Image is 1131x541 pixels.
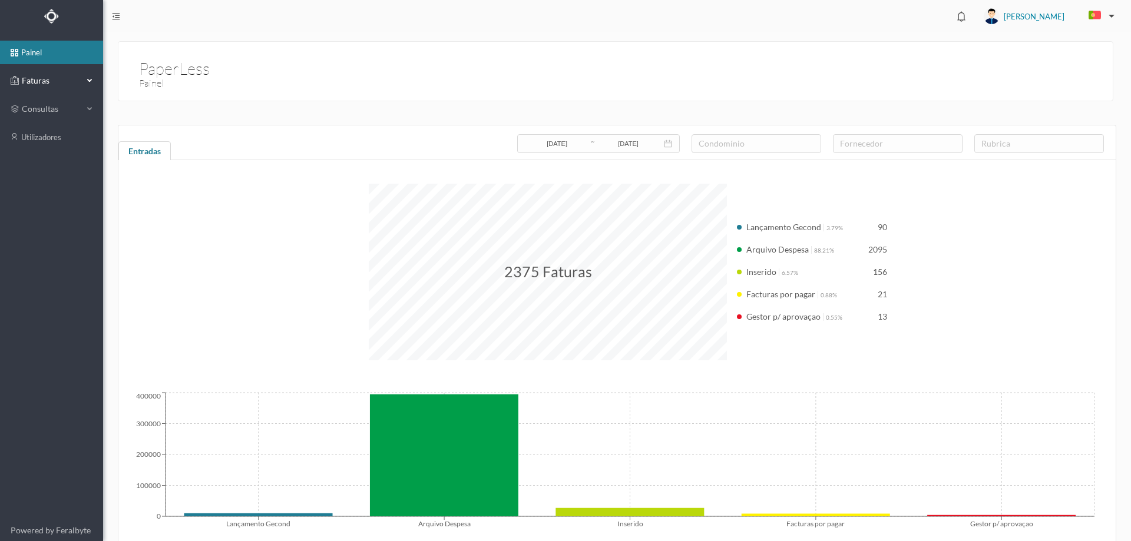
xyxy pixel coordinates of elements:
[826,224,843,231] span: 3.79%
[873,267,887,277] span: 156
[19,75,84,87] span: Faturas
[970,519,1033,528] tspan: Gestor p/ aprovaçao
[746,311,821,321] span: Gestor p/ aprovaçao
[226,519,290,528] tspan: Lançamento Gecond
[746,289,815,299] span: Facturas por pagar
[418,519,471,528] tspan: Arquivo Despesa
[814,247,834,254] span: 88.21%
[878,311,887,321] span: 13
[504,263,592,280] span: 2375 Faturas
[22,103,81,115] span: consultas
[617,519,643,528] tspan: Inserido
[136,481,161,490] tspan: 100000
[984,8,1000,24] img: user_titan3.af2715ee.jpg
[118,141,171,165] div: Entradas
[664,140,672,148] i: icon: calendar
[139,76,621,91] h3: Painel
[596,137,661,150] input: Data final
[878,222,887,232] span: 90
[136,391,161,400] tspan: 400000
[868,244,887,254] span: 2095
[139,56,210,61] h1: PaperLess
[782,269,798,276] span: 6.57%
[136,419,161,428] tspan: 300000
[699,138,809,150] div: condomínio
[981,138,1092,150] div: rubrica
[746,267,776,277] span: Inserido
[112,12,120,21] i: icon: menu-fold
[136,450,161,459] tspan: 200000
[954,9,969,24] i: icon: bell
[826,314,842,321] span: 0.55%
[44,9,59,24] img: Logo
[524,137,590,150] input: Data inicial
[840,138,950,150] div: fornecedor
[746,222,821,232] span: Lançamento Gecond
[1079,6,1119,25] button: PT
[157,512,161,520] tspan: 0
[821,291,837,298] span: 0.88%
[786,519,845,528] tspan: Facturas por pagar
[878,289,887,299] span: 21
[746,244,809,254] span: Arquivo Despesa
